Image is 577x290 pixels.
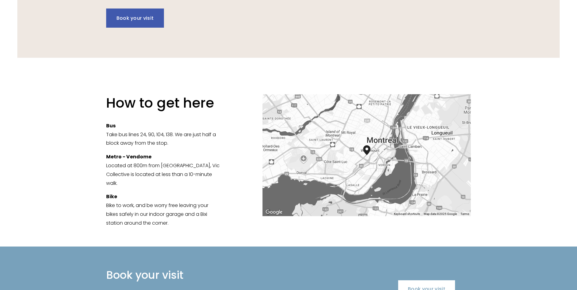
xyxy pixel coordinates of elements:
[106,122,116,129] strong: Bus
[106,9,164,28] a: Book your visit
[106,153,221,188] p: Located at 800m from [GEOGRAPHIC_DATA], Vic Collective is located at less than a 10-minute walk.
[361,143,380,167] div: Vic Collective 376 Victoria Ave Westmount, Canada
[264,208,284,216] a: Open this area in Google Maps (opens a new window)
[394,212,420,216] button: Keyboard shortcuts
[424,212,457,216] span: Map data ©2025 Google
[461,212,469,216] a: Terms
[106,153,151,160] strong: Metro - Vendome
[106,268,318,282] h3: Book your visit
[106,193,117,200] strong: Bike
[264,208,284,216] img: Google
[106,122,221,148] p: Take bus lines 24, 90, 104, 138. We are just half a block away from the stop.
[106,94,221,112] h2: How to get here
[106,192,221,227] p: Bike to work, and be worry free leaving your bikes safely in our indoor garage and a Bixi station...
